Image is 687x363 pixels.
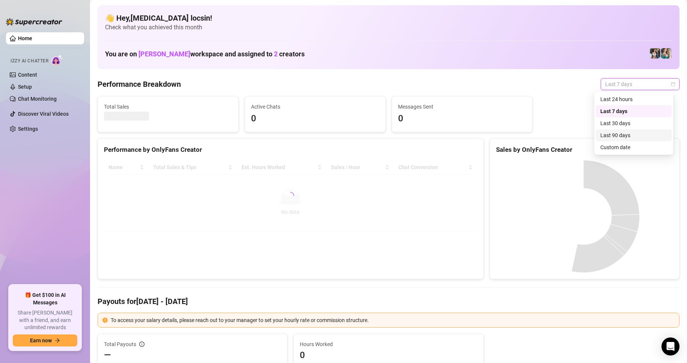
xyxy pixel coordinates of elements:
span: arrow-right [55,338,60,343]
h4: Payouts for [DATE] - [DATE] [98,296,679,307]
h1: You are on workspace and assigned to creators [105,50,305,58]
a: Home [18,35,32,41]
div: Sales by OnlyFans Creator [496,145,673,155]
div: Last 24 hours [596,93,672,105]
span: Total Sales [104,103,232,111]
span: 2 [274,50,278,58]
div: Custom date [600,143,667,151]
a: Content [18,72,37,78]
span: Share [PERSON_NAME] with a friend, and earn unlimited rewards [13,309,77,331]
span: [PERSON_NAME] [138,50,190,58]
span: Total Payouts [104,340,136,348]
a: Discover Viral Videos [18,111,69,117]
span: Earn now [30,337,52,343]
span: 🎁 Get $100 in AI Messages [13,292,77,306]
img: AI Chatter [51,54,63,65]
span: Hours Worked [300,340,477,348]
a: Setup [18,84,32,90]
div: Last 30 days [600,119,667,127]
div: To access your salary details, please reach out to your manager to set your hourly rate or commis... [111,316,675,324]
img: Zaddy [661,48,672,59]
span: calendar [671,82,675,86]
span: 0 [300,349,477,361]
div: Performance by OnlyFans Creator [104,145,477,155]
span: info-circle [139,342,144,347]
a: Settings [18,126,38,132]
div: Last 30 days [596,117,672,129]
span: 0 [251,112,379,126]
span: 0 [398,112,526,126]
div: Last 90 days [596,129,672,141]
span: loading [286,191,296,201]
h4: Performance Breakdown [98,79,181,89]
img: Katy [650,48,660,59]
div: Last 7 days [596,105,672,117]
span: — [104,349,111,361]
div: Last 90 days [600,131,667,139]
div: Last 24 hours [600,95,667,103]
div: Last 7 days [600,107,667,115]
span: Izzy AI Chatter [11,57,48,65]
span: Check what you achieved this month [105,23,672,32]
div: Custom date [596,141,672,153]
div: Open Intercom Messenger [661,337,679,355]
a: Chat Monitoring [18,96,57,102]
button: Earn nowarrow-right [13,334,77,346]
span: Last 7 days [605,79,675,90]
span: Active Chats [251,103,379,111]
h4: 👋 Hey, [MEDICAL_DATA] locsin ! [105,13,672,23]
img: logo-BBDzfeDw.svg [6,18,62,26]
span: exclamation-circle [102,318,108,323]
span: Messages Sent [398,103,526,111]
